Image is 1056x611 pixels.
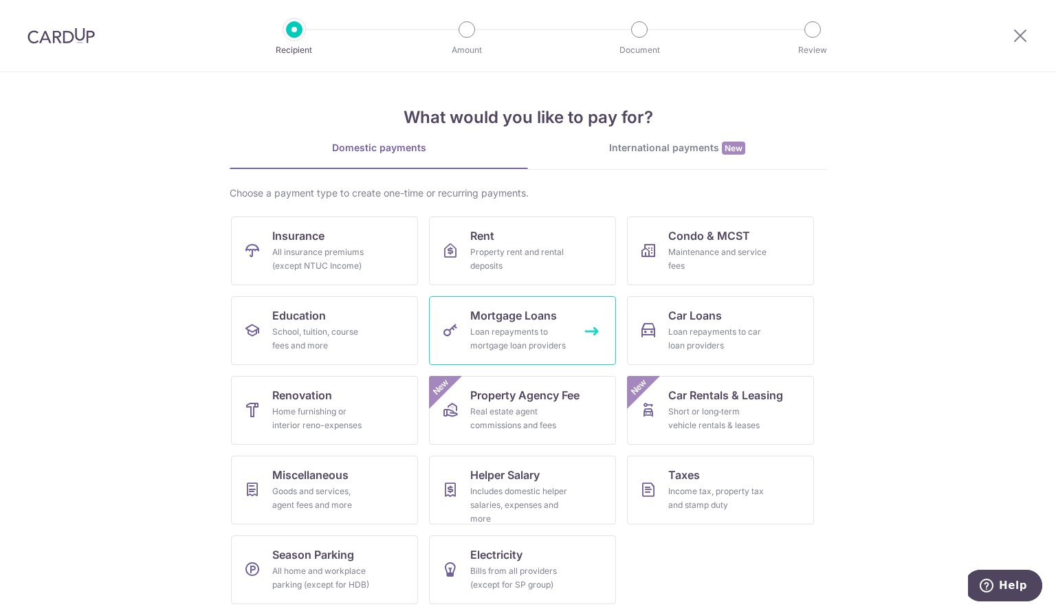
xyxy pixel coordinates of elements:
span: Help [31,10,59,22]
div: Maintenance and service fees [668,245,767,273]
a: RentProperty rent and rental deposits [429,216,616,285]
div: Bills from all providers (except for SP group) [470,564,569,592]
span: Renovation [272,387,332,403]
div: Goods and services, agent fees and more [272,485,371,512]
div: Domestic payments [230,141,528,155]
iframe: Opens a widget where you can find more information [968,570,1042,604]
span: Car Loans [668,307,722,324]
span: Season Parking [272,546,354,563]
p: Document [588,43,690,57]
h4: What would you like to pay for? [230,105,826,130]
span: New [628,376,650,399]
div: Loan repayments to car loan providers [668,325,767,353]
span: New [722,142,745,155]
div: Property rent and rental deposits [470,245,569,273]
a: EducationSchool, tuition, course fees and more [231,296,418,365]
div: Choose a payment type to create one-time or recurring payments. [230,186,826,200]
div: International payments [528,141,826,155]
p: Recipient [243,43,345,57]
span: Mortgage Loans [470,307,557,324]
span: Taxes [668,467,700,483]
div: All home and workplace parking (except for HDB) [272,564,371,592]
div: Real estate agent commissions and fees [470,405,569,432]
span: Helper Salary [470,467,540,483]
a: Helper SalaryIncludes domestic helper salaries, expenses and more [429,456,616,524]
span: Condo & MCST [668,227,750,244]
p: Review [762,43,863,57]
a: Season ParkingAll home and workplace parking (except for HDB) [231,535,418,604]
span: New [430,376,452,399]
a: Condo & MCSTMaintenance and service fees [627,216,814,285]
span: Insurance [272,227,324,244]
div: Income tax, property tax and stamp duty [668,485,767,512]
span: Rent [470,227,494,244]
a: ElectricityBills from all providers (except for SP group) [429,535,616,604]
span: Education [272,307,326,324]
a: Car LoansLoan repayments to car loan providers [627,296,814,365]
a: InsuranceAll insurance premiums (except NTUC Income) [231,216,418,285]
div: School, tuition, course fees and more [272,325,371,353]
a: Car Rentals & LeasingShort or long‑term vehicle rentals & leasesNew [627,376,814,445]
span: Property Agency Fee [470,387,580,403]
img: CardUp [27,27,95,44]
span: Electricity [470,546,522,563]
div: Loan repayments to mortgage loan providers [470,325,569,353]
a: MiscellaneousGoods and services, agent fees and more [231,456,418,524]
div: Includes domestic helper salaries, expenses and more [470,485,569,526]
div: Short or long‑term vehicle rentals & leases [668,405,767,432]
div: All insurance premiums (except NTUC Income) [272,245,371,273]
div: Home furnishing or interior reno-expenses [272,405,371,432]
span: Car Rentals & Leasing [668,387,783,403]
a: TaxesIncome tax, property tax and stamp duty [627,456,814,524]
a: RenovationHome furnishing or interior reno-expenses [231,376,418,445]
p: Amount [416,43,518,57]
a: Property Agency FeeReal estate agent commissions and feesNew [429,376,616,445]
a: Mortgage LoansLoan repayments to mortgage loan providers [429,296,616,365]
span: Miscellaneous [272,467,349,483]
